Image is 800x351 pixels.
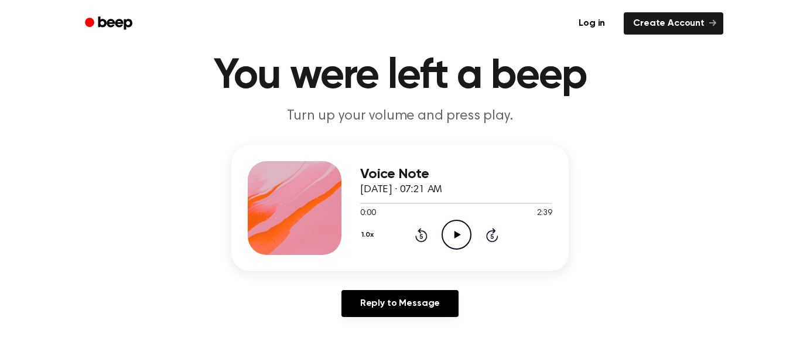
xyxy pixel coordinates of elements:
[360,166,552,182] h3: Voice Note
[175,107,625,126] p: Turn up your volume and press play.
[341,290,459,317] a: Reply to Message
[77,12,143,35] a: Beep
[360,225,378,245] button: 1.0x
[100,55,700,97] h1: You were left a beep
[537,207,552,220] span: 2:39
[567,10,617,37] a: Log in
[360,207,375,220] span: 0:00
[624,12,723,35] a: Create Account
[360,185,442,195] span: [DATE] · 07:21 AM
